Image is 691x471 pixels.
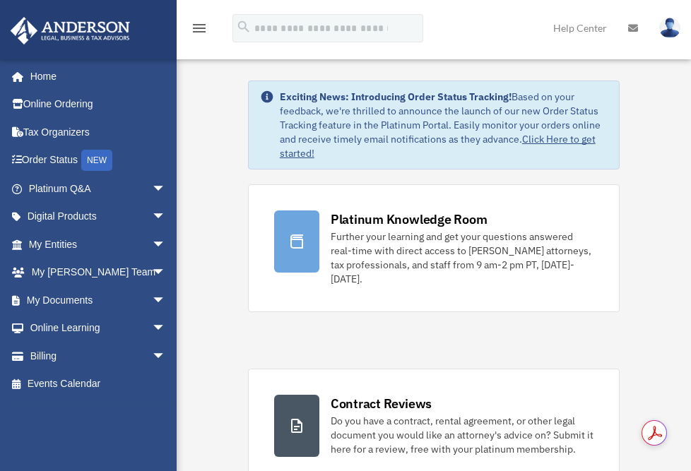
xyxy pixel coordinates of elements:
[331,414,593,456] div: Do you have a contract, rental agreement, or other legal document you would like an attorney's ad...
[10,370,187,398] a: Events Calendar
[152,203,180,232] span: arrow_drop_down
[152,314,180,343] span: arrow_drop_down
[10,203,187,231] a: Digital Productsarrow_drop_down
[10,146,187,175] a: Order StatusNEW
[152,230,180,259] span: arrow_drop_down
[10,174,187,203] a: Platinum Q&Aarrow_drop_down
[152,286,180,315] span: arrow_drop_down
[10,258,187,287] a: My [PERSON_NAME] Teamarrow_drop_down
[10,230,187,258] a: My Entitiesarrow_drop_down
[191,20,208,37] i: menu
[81,150,112,171] div: NEW
[10,118,187,146] a: Tax Organizers
[10,62,180,90] a: Home
[331,395,432,412] div: Contract Reviews
[236,19,252,35] i: search
[10,90,187,119] a: Online Ordering
[10,286,187,314] a: My Documentsarrow_drop_down
[10,342,187,370] a: Billingarrow_drop_down
[659,18,680,38] img: User Pic
[191,25,208,37] a: menu
[280,90,608,160] div: Based on your feedback, we're thrilled to announce the launch of our new Order Status Tracking fe...
[280,90,512,103] strong: Exciting News: Introducing Order Status Tracking!
[6,17,134,44] img: Anderson Advisors Platinum Portal
[331,229,593,286] div: Further your learning and get your questions answered real-time with direct access to [PERSON_NAM...
[152,174,180,203] span: arrow_drop_down
[152,342,180,371] span: arrow_drop_down
[331,210,488,228] div: Platinum Knowledge Room
[248,184,620,312] a: Platinum Knowledge Room Further your learning and get your questions answered real-time with dire...
[10,314,187,342] a: Online Learningarrow_drop_down
[280,133,596,160] a: Click Here to get started!
[152,258,180,287] span: arrow_drop_down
